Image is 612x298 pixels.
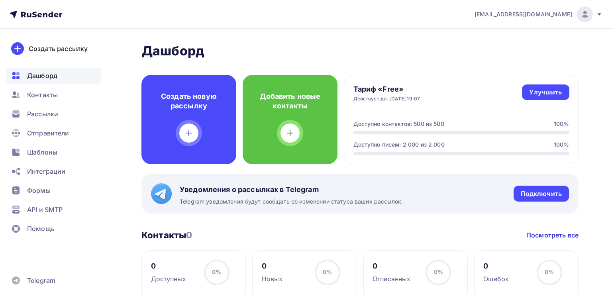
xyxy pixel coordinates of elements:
a: Формы [6,182,101,198]
span: 0% [545,269,554,275]
div: 0 [262,261,283,271]
h4: Создать новую рассылку [154,92,224,111]
div: 0 [151,261,186,271]
a: Отправители [6,125,101,141]
a: Контакты [6,87,101,103]
span: Формы [27,186,51,195]
span: Интеграции [27,167,65,176]
span: Уведомления о рассылках в Telegram [180,185,403,194]
a: Посмотреть все [526,230,579,240]
span: 0 [186,230,192,240]
div: Ошибок [483,274,509,284]
span: API и SMTP [27,205,63,214]
h4: Добавить новые контакты [255,92,325,111]
div: Создать рассылку [29,44,88,53]
span: Дашборд [27,71,57,80]
a: Рассылки [6,106,101,122]
div: Подключить [521,189,562,198]
div: 0 [373,261,410,271]
div: Отписанных [373,274,410,284]
a: Улучшить [522,84,569,100]
span: Telegram [27,276,55,285]
div: Действует до: [DATE] 19:07 [353,96,420,102]
a: Шаблоны [6,144,101,160]
div: Улучшить [529,88,562,97]
a: Дашборд [6,68,101,84]
span: Контакты [27,90,58,100]
div: Доступно контактов: 500 из 500 [353,120,444,128]
h3: Контакты [141,229,192,241]
h4: Тариф «Free» [353,84,420,94]
div: 0 [483,261,509,271]
div: 100% [554,120,569,128]
span: Telegram уведомления будут сообщать об изменении статуса ваших рассылок. [180,198,403,206]
div: Доступных [151,274,186,284]
span: Рассылки [27,109,58,119]
div: Новых [262,274,283,284]
div: Доступно писем: 2 000 из 2 000 [353,141,445,149]
span: 0% [212,269,221,275]
span: 0% [323,269,332,275]
span: Шаблоны [27,147,57,157]
div: 100% [554,141,569,149]
span: [EMAIL_ADDRESS][DOMAIN_NAME] [475,10,572,18]
h2: Дашборд [141,43,579,59]
span: Отправители [27,128,69,138]
span: Помощь [27,224,55,233]
a: [EMAIL_ADDRESS][DOMAIN_NAME] [475,6,602,22]
span: 0% [434,269,443,275]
